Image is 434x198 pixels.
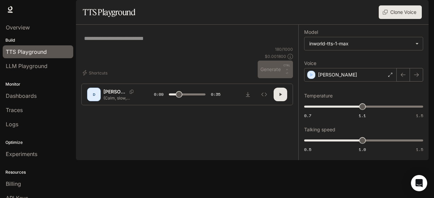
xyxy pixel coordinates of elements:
span: 0.5 [304,147,311,152]
p: [PERSON_NAME] [103,88,127,95]
p: 180 / 1000 [275,46,293,52]
h1: TTS Playground [83,5,135,19]
div: inworld-tts-1-max [304,37,423,50]
div: Open Intercom Messenger [411,175,427,191]
button: Clone Voice [379,5,422,19]
p: Voice [304,61,316,66]
span: 1.1 [359,113,366,118]
span: 1.5 [416,147,423,152]
div: inworld-tts-1-max [309,40,412,47]
span: 1.0 [359,147,366,152]
button: Inspect [257,88,271,101]
div: D [88,89,99,100]
p: (Calm, slow, [PERSON_NAME]) [DATE] — a quiet night in rural [US_STATE]. (Slight pause) Nineteen-y... [103,95,138,101]
span: 1.5 [416,113,423,118]
button: Copy Voice ID [127,90,136,94]
p: Talking speed [304,127,335,132]
span: 0.7 [304,113,311,118]
button: Shortcuts [81,67,110,78]
p: [PERSON_NAME] [318,71,357,78]
p: $ 0.001800 [265,53,286,59]
span: 0:35 [211,91,220,98]
p: Temperature [304,93,333,98]
button: Download audio [241,88,255,101]
p: Model [304,30,318,35]
span: 0:09 [154,91,163,98]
